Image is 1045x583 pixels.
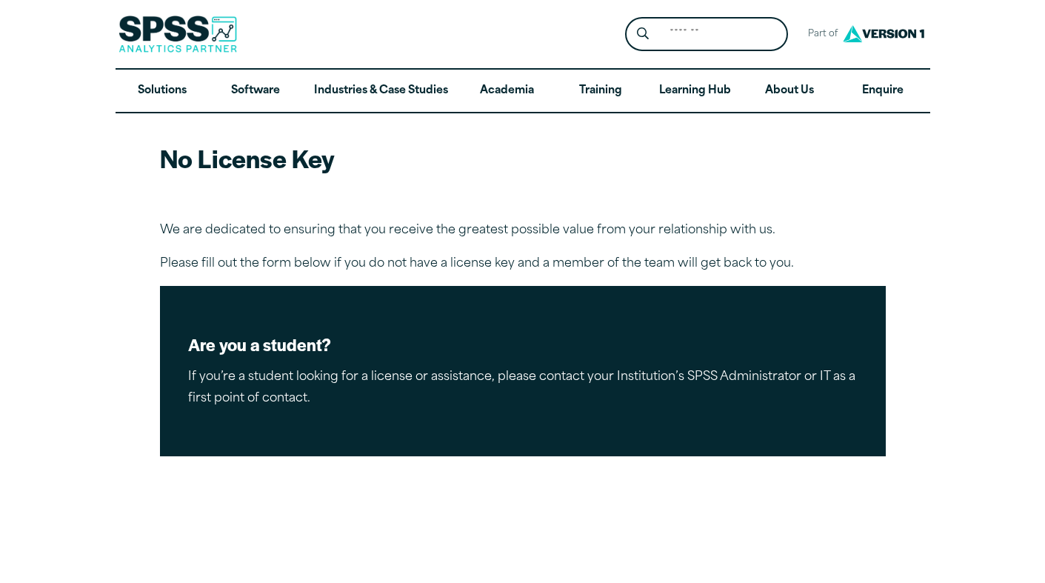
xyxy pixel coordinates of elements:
nav: Desktop version of site main menu [116,70,930,113]
a: Software [209,70,302,113]
img: Version1 Logo [839,20,928,47]
a: Learning Hub [647,70,743,113]
a: Training [553,70,647,113]
a: Industries & Case Studies [302,70,460,113]
img: SPSS Analytics Partner [118,16,237,53]
p: Please fill out the form below if you do not have a license key and a member of the team will get... [160,253,886,275]
button: Search magnifying glass icon [629,21,656,48]
p: If you’re a student looking for a license or assistance, please contact your Institution’s SPSS A... [188,367,858,410]
a: Enquire [836,70,929,113]
form: Site Header Search Form [625,17,788,52]
svg: Search magnifying glass icon [637,27,649,40]
span: Part of [800,24,839,45]
a: About Us [743,70,836,113]
a: Solutions [116,70,209,113]
p: We are dedicated to ensuring that you receive the greatest possible value from your relationship ... [160,220,886,241]
a: Academia [460,70,553,113]
h2: Are you a student? [188,333,858,356]
h2: No License Key [160,141,886,175]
